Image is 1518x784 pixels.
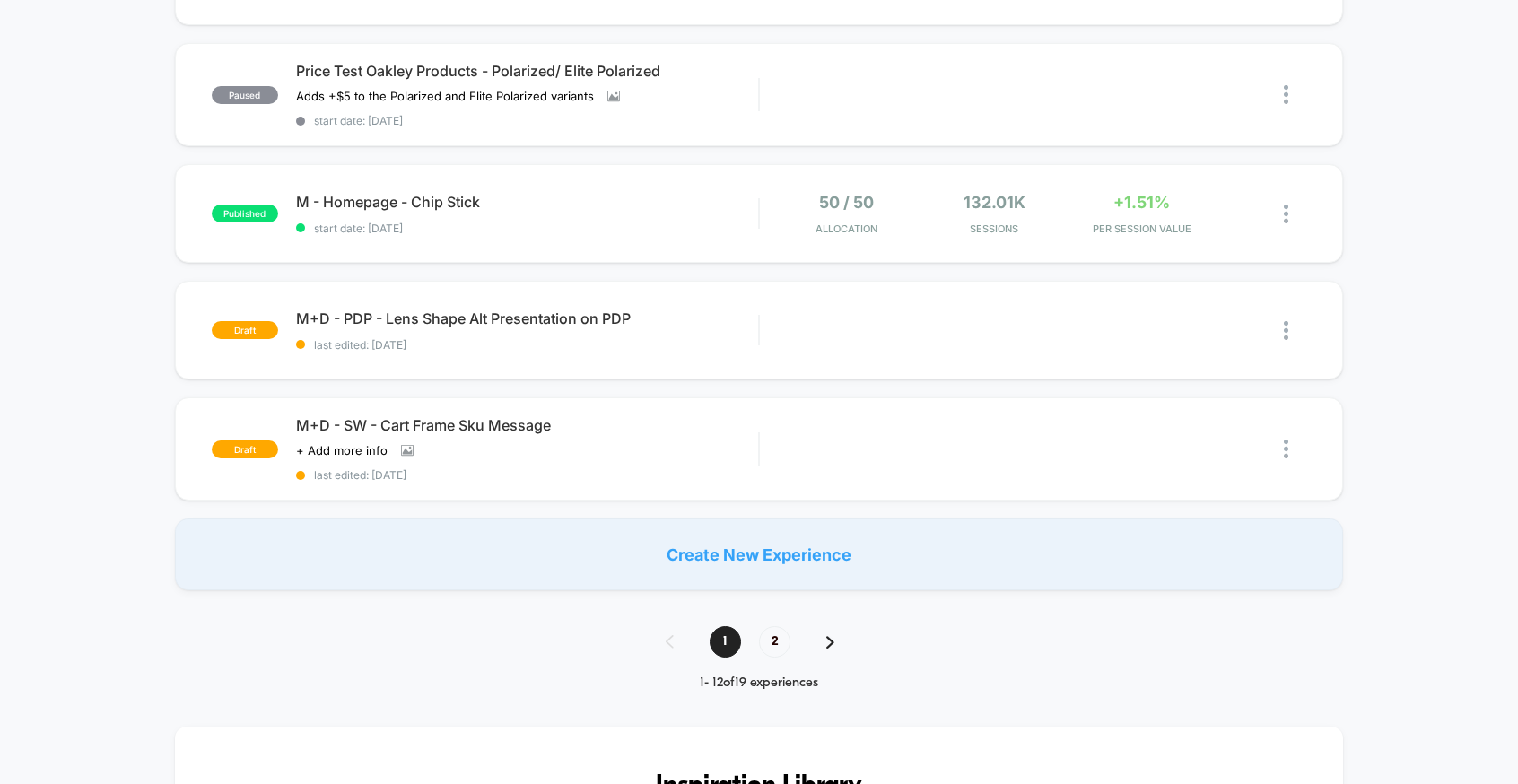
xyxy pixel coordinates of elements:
[296,114,759,127] span: start date: [DATE]
[296,443,388,457] span: + Add more info
[1284,321,1288,340] img: close
[1284,440,1288,458] img: close
[816,222,877,235] span: Allocation
[296,468,759,482] span: last edited: [DATE]
[1073,222,1211,235] span: PER SESSION VALUE
[212,205,278,222] span: published
[212,86,278,104] span: paused
[296,309,759,327] span: M+D - PDP - Lens Shape Alt Presentation on PDP
[759,626,790,658] span: 2
[819,193,874,212] span: 50 / 50
[296,193,759,211] span: M - Homepage - Chip Stick
[826,636,834,649] img: pagination forward
[296,416,759,434] span: M+D - SW - Cart Frame Sku Message
[648,675,870,691] div: 1 - 12 of 19 experiences
[1113,193,1170,212] span: +1.51%
[925,222,1063,235] span: Sessions
[964,193,1025,212] span: 132.01k
[212,440,278,458] span: draft
[1284,85,1288,104] img: close
[175,518,1344,590] div: Create New Experience
[296,222,759,235] span: start date: [DATE]
[296,89,594,103] span: Adds +$5 to the Polarized and Elite Polarized variants
[1284,205,1288,223] img: close
[296,62,759,80] span: Price Test Oakley Products - Polarized/ Elite Polarized
[296,338,759,352] span: last edited: [DATE]
[212,321,278,339] span: draft
[710,626,741,658] span: 1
